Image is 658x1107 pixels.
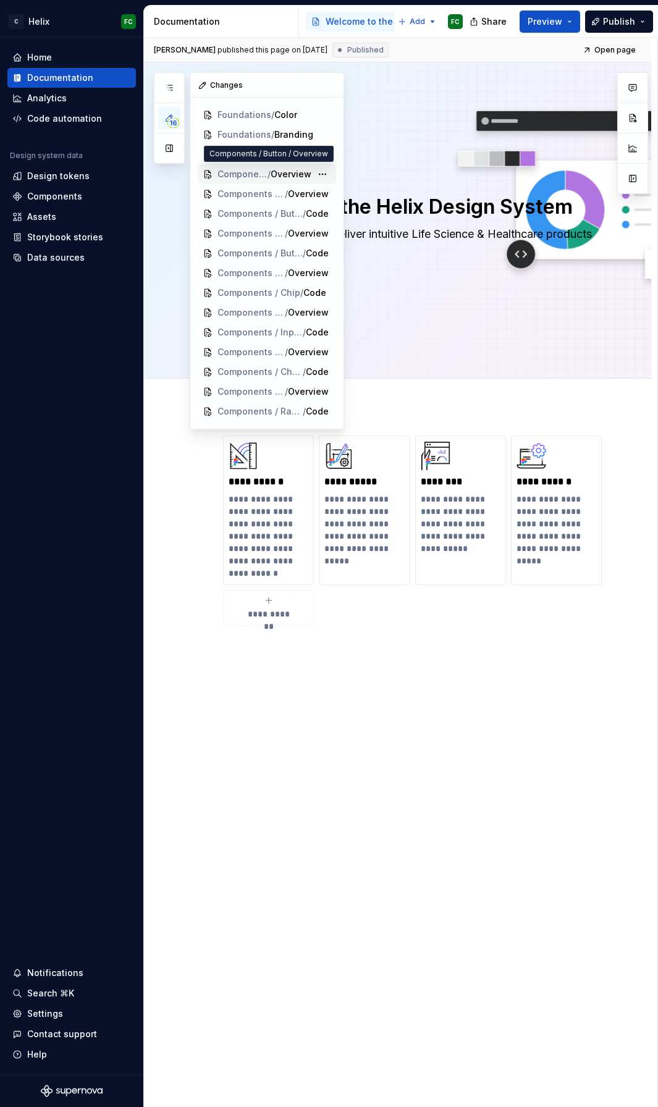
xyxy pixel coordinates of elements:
span: Preview [528,15,562,28]
div: Documentation [154,15,293,28]
span: Code [306,366,329,378]
a: Components / Radio button/Overview [198,382,336,402]
span: Components / Checkbox [217,366,303,378]
a: Storybook stories [7,227,136,247]
span: Overview [271,168,311,180]
span: / [303,326,306,339]
a: Components / Button/Overview [198,164,336,184]
span: / [303,247,306,259]
a: Open page [579,41,641,59]
span: Components / Button - FAB [217,247,303,259]
span: [PERSON_NAME] [154,45,216,55]
div: Help [27,1048,47,1061]
div: Welcome to the Helix Design System [326,15,428,28]
div: Changes [190,73,344,98]
a: Code automation [7,109,136,128]
div: Design system data [10,151,83,161]
a: Settings [7,1004,136,1024]
button: Add [394,13,441,30]
div: C [9,14,23,29]
div: Page tree [306,9,392,34]
a: Components / Checkbox/Overview [198,342,336,362]
span: Components / Input (text field) [217,326,303,339]
div: published this page on [DATE] [217,45,327,55]
a: Data sources [7,248,136,267]
a: Design tokens [7,166,136,186]
img: d93927ca-d23c-473b-8da9-96126c294d39.svg [324,441,354,471]
button: Search ⌘K [7,983,136,1003]
span: / [303,208,306,220]
button: Help [7,1045,136,1064]
span: Components / Button - Icon button [217,188,285,200]
div: Analytics [27,92,67,104]
span: / [271,109,274,121]
span: Overview [288,267,329,279]
div: Components [27,190,82,203]
a: Components / Input (text field)/Overview [198,303,336,322]
span: / [285,227,288,240]
span: / [285,306,288,319]
a: Components / Input (text field)/Code [198,322,336,342]
div: Documentation [27,72,93,84]
a: Home [7,48,136,67]
span: Components / Button [217,168,268,180]
div: FC [451,17,460,27]
svg: Supernova Logo [41,1085,103,1097]
span: 16 [167,118,179,128]
textarea: Welcome to the Helix Design System [221,192,599,222]
span: / [300,287,303,299]
div: Home [27,51,52,64]
span: Foundations [217,128,271,141]
a: Welcome to the Helix Design System [306,12,432,32]
a: Documentation [7,68,136,88]
div: Assets [27,211,56,223]
a: Analytics [7,88,136,108]
span: Code [306,326,329,339]
span: Components / Radio button [217,405,303,418]
a: Components / Chip/Code [198,283,336,303]
div: FC [124,17,133,27]
span: Branding [274,128,313,141]
div: Contact support [27,1028,97,1040]
button: Contact support [7,1024,136,1044]
span: Components / Input (text field) [217,306,285,319]
span: Code [306,405,329,418]
span: Foundations [217,109,271,121]
span: / [285,346,288,358]
span: Components / Radio button [217,385,285,398]
textarea: Design, develop and deliver intuitive Life Science & Healthcare products [221,224,599,259]
span: Components / Button - Icon button [217,208,303,220]
div: Design tokens [27,170,90,182]
span: / [285,385,288,398]
a: Foundations/Color [198,105,336,125]
span: Code [303,287,326,299]
span: / [268,168,271,180]
a: Components / Checkbox/Code [198,362,336,382]
button: Publish [585,11,653,33]
span: Overview [288,227,329,240]
div: Code automation [27,112,102,125]
a: Components / Button - Icon button/Code [198,204,336,224]
span: Add [410,17,425,27]
button: CHelixFC [2,8,141,35]
a: Components / Button - Icon button/Overview [198,184,336,204]
div: Notifications [27,967,83,979]
span: Publish [603,15,635,28]
span: Components / Button - FAB [217,227,285,240]
span: / [303,366,306,378]
span: / [303,405,306,418]
img: 265152db-7232-4654-a4d0-e9bd9bb334c9.svg [421,441,450,471]
a: Components / Button - FAB/Code [198,243,336,263]
a: Components / Radio button/Code [198,402,336,421]
span: Components / Checkbox [217,346,285,358]
button: Preview [520,11,580,33]
button: Notifications [7,963,136,983]
span: Open page [594,45,636,55]
span: / [271,128,274,141]
span: Share [481,15,507,28]
span: Overview [288,188,329,200]
a: Assets [7,207,136,227]
a: Components / Chip/Overview [198,263,336,283]
span: Components / Chip [217,287,300,299]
